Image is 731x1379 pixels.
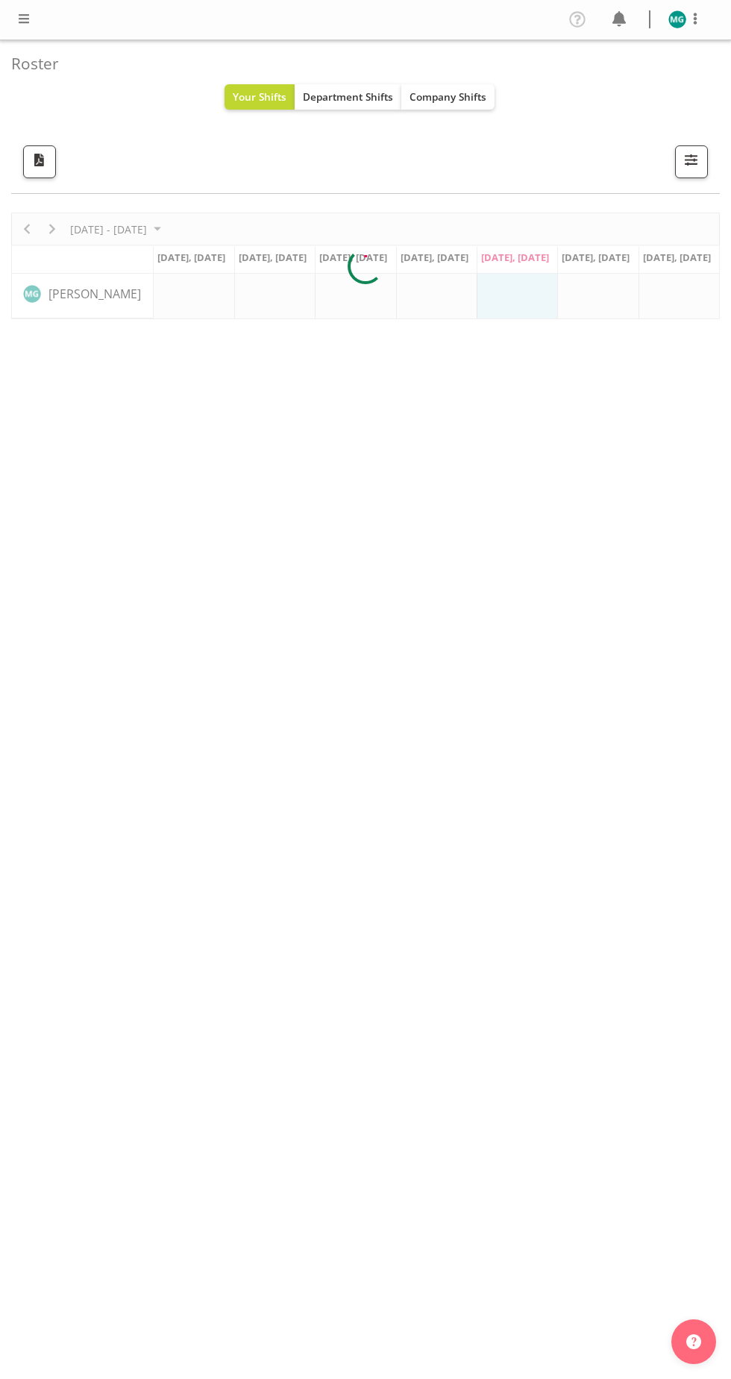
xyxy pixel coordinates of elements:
span: Your Shifts [233,89,286,104]
button: Department Shifts [295,84,401,110]
button: Download a PDF of the roster according to the set date range. [23,145,56,178]
img: help-xxl-2.png [686,1334,701,1349]
button: Company Shifts [401,84,495,110]
div: Timeline Week of October 3, 2025 [11,213,720,319]
button: Your Shifts [225,84,295,110]
img: min-guo11569.jpg [668,10,686,28]
h4: Roster [11,55,708,72]
button: Filter Shifts [675,145,708,178]
span: Department Shifts [303,89,393,104]
span: Company Shifts [410,89,486,104]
